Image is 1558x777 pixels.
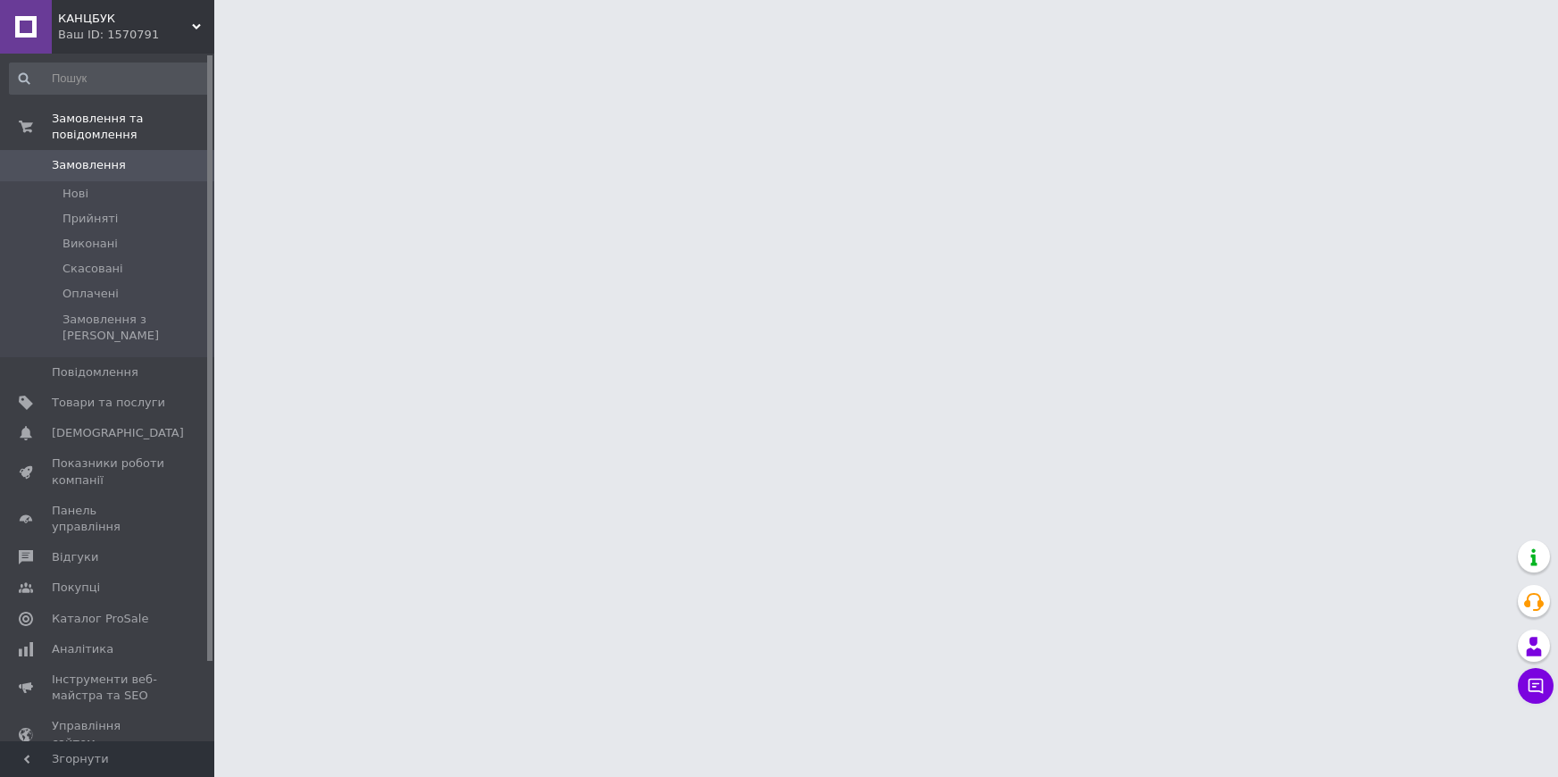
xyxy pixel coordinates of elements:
[52,395,165,411] span: Товари та послуги
[52,425,184,441] span: [DEMOGRAPHIC_DATA]
[62,261,123,277] span: Скасовані
[52,157,126,173] span: Замовлення
[62,236,118,252] span: Виконані
[52,364,138,380] span: Повідомлення
[62,312,208,344] span: Замовлення з [PERSON_NAME]
[58,11,192,27] span: КАНЦБУК
[52,455,165,488] span: Показники роботи компанії
[52,111,214,143] span: Замовлення та повідомлення
[58,27,214,43] div: Ваш ID: 1570791
[52,641,113,657] span: Аналітика
[62,286,119,302] span: Оплачені
[62,211,118,227] span: Прийняті
[62,186,88,202] span: Нові
[52,611,148,627] span: Каталог ProSale
[52,549,98,565] span: Відгуки
[52,672,165,704] span: Інструменти веб-майстра та SEO
[1518,668,1554,704] button: Чат з покупцем
[52,718,165,750] span: Управління сайтом
[9,63,210,95] input: Пошук
[52,580,100,596] span: Покупці
[52,503,165,535] span: Панель управління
